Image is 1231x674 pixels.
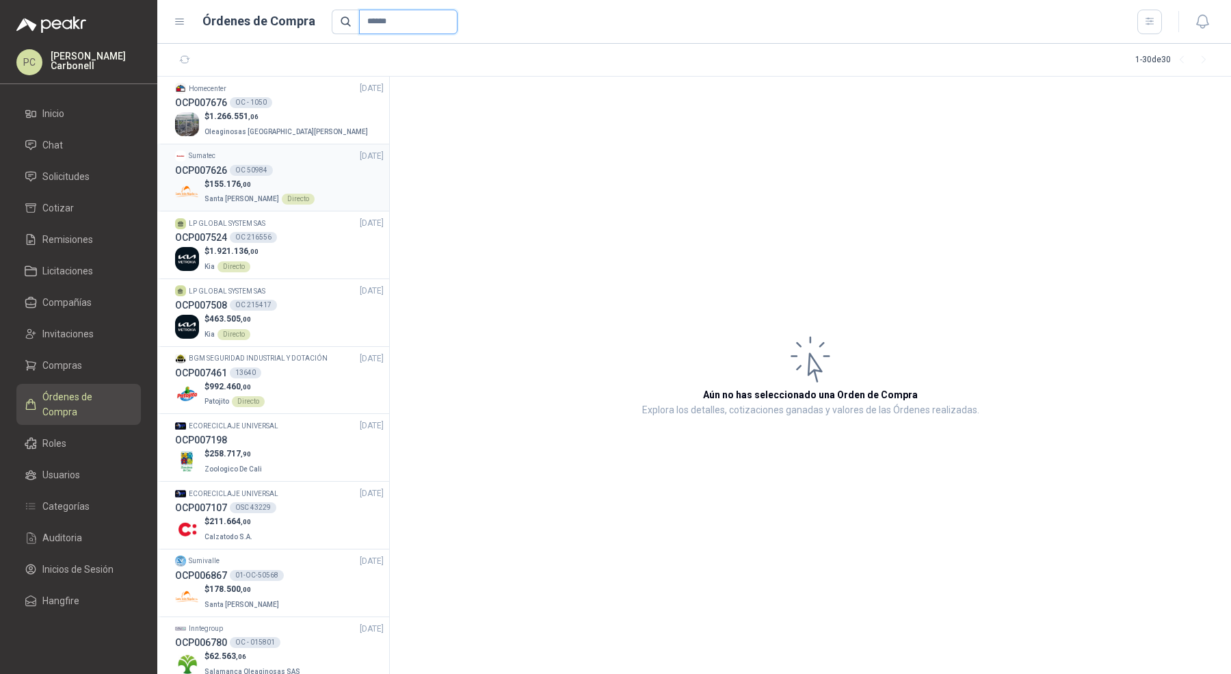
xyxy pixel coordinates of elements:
[202,12,315,31] h1: Órdenes de Compra
[189,556,220,567] p: Sumivalle
[175,352,384,409] a: Company LogoBGM SEGURIDAD INDUSTRIAL Y DOTACIÓN[DATE] OCP00746113640Company Logo$992.460,00Patoji...
[241,315,251,323] span: ,00
[16,289,141,315] a: Compañías
[175,500,227,515] h3: OCP007107
[703,387,918,402] h3: Aún no has seleccionado una Orden de Compra
[217,261,250,272] div: Directo
[209,517,251,526] span: 211.664
[175,179,199,203] img: Company Logo
[175,230,227,245] h3: OCP007524
[175,489,186,500] img: Company Logo
[175,568,227,583] h3: OCP006867
[209,651,246,661] span: 62.563
[230,502,276,513] div: OSC 43229
[189,151,215,161] p: Sumatec
[241,586,251,593] span: ,00
[16,226,141,252] a: Remisiones
[209,314,251,324] span: 463.505
[230,97,272,108] div: OC - 1050
[204,128,368,135] span: Oleaginosas [GEOGRAPHIC_DATA][PERSON_NAME]
[42,263,93,278] span: Licitaciones
[175,285,384,341] a: LP GLOBAL SYSTEM SAS[DATE] OCP007508OC 215417Company Logo$463.505,00KiaDirecto
[42,467,80,482] span: Usuarios
[360,217,384,230] span: [DATE]
[175,82,384,138] a: Company LogoHomecenter[DATE] OCP007676OC - 1050Company Logo$1.266.551,06Oleaginosas [GEOGRAPHIC_D...
[175,298,227,313] h3: OCP007508
[204,110,371,123] p: $
[209,179,251,189] span: 155.176
[360,623,384,636] span: [DATE]
[16,525,141,551] a: Auditoria
[42,499,90,514] span: Categorías
[241,518,251,526] span: ,00
[248,113,259,120] span: ,06
[204,398,229,405] span: Patojito
[175,450,199,474] img: Company Logo
[360,150,384,163] span: [DATE]
[42,436,66,451] span: Roles
[42,530,82,545] span: Auditoria
[175,83,186,94] img: Company Logo
[16,132,141,158] a: Chat
[175,555,384,611] a: Company LogoSumivalle[DATE] OCP00686701-OC-50568Company Logo$178.500,00Santa [PERSON_NAME]
[241,181,251,188] span: ,00
[204,245,259,258] p: $
[360,352,384,365] span: [DATE]
[189,623,223,634] p: Inntegroup
[230,367,261,378] div: 13640
[175,635,227,650] h3: OCP006780
[1135,49,1215,71] div: 1 - 30 de 30
[204,465,262,473] span: Zoologico De Cali
[16,101,141,127] a: Inicio
[189,286,265,297] p: LP GLOBAL SYSTEM SAS
[236,653,246,660] span: ,06
[241,383,251,391] span: ,00
[175,112,199,136] img: Company Logo
[204,313,251,326] p: $
[16,493,141,519] a: Categorías
[209,112,259,121] span: 1.266.551
[16,384,141,425] a: Órdenes de Compra
[360,487,384,500] span: [DATE]
[282,194,315,205] div: Directo
[42,106,64,121] span: Inicio
[189,489,278,500] p: ECORECICLAJE UNIVERSAL
[360,555,384,568] span: [DATE]
[248,248,259,255] span: ,00
[204,178,315,191] p: $
[175,150,384,206] a: Company LogoSumatec[DATE] OCP007626OC 50984Company Logo$155.176,00Santa [PERSON_NAME]Directo
[16,16,86,33] img: Logo peakr
[175,517,199,541] img: Company Logo
[204,448,265,461] p: $
[175,95,227,110] h3: OCP007676
[175,315,199,339] img: Company Logo
[175,432,227,448] h3: OCP007198
[42,326,94,341] span: Invitaciones
[209,449,251,458] span: 258.717
[204,195,279,203] span: Santa [PERSON_NAME]
[217,329,250,340] div: Directo
[204,650,303,663] p: $
[42,295,92,310] span: Compañías
[230,232,277,243] div: OC 216556
[204,330,215,338] span: Kia
[42,562,114,577] span: Inicios de Sesión
[189,83,226,94] p: Homecenter
[175,163,227,178] h3: OCP007626
[175,217,384,273] a: LP GLOBAL SYSTEM SAS[DATE] OCP007524OC 216556Company Logo$1.921.136,00KiaDirecto
[230,165,273,176] div: OC 50984
[16,258,141,284] a: Licitaciones
[16,430,141,456] a: Roles
[16,195,141,221] a: Cotizar
[204,533,252,541] span: Calzatodo S.A.
[42,232,93,247] span: Remisiones
[230,570,284,581] div: 01-OC-50568
[189,353,328,364] p: BGM SEGURIDAD INDUSTRIAL Y DOTACIÓN
[189,421,278,432] p: ECORECICLAJE UNIVERSAL
[16,352,141,378] a: Compras
[175,353,186,364] img: Company Logo
[175,151,186,161] img: Company Logo
[230,300,277,311] div: OC 215417
[642,402,979,419] p: Explora los detalles, cotizaciones ganadas y valores de las Órdenes realizadas.
[42,138,63,153] span: Chat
